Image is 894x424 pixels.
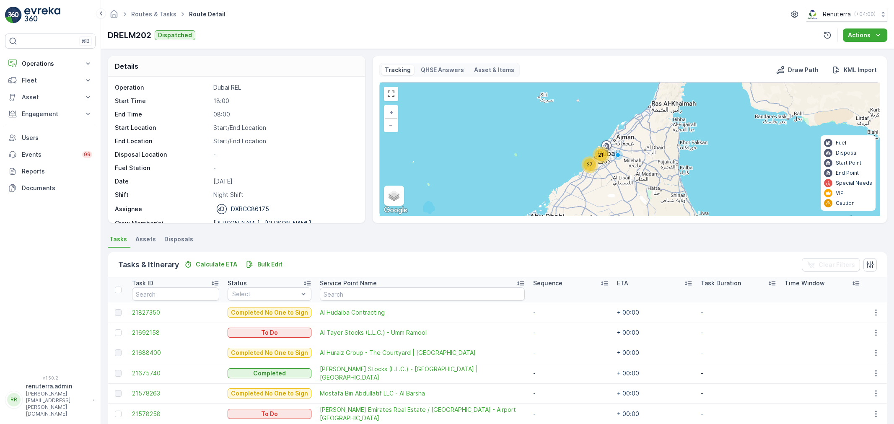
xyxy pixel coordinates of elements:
[836,200,855,207] p: Caution
[829,65,880,75] button: KML Import
[132,349,219,357] a: 21688400
[115,150,210,159] p: Disposal Location
[529,363,613,383] td: -
[26,382,89,390] p: renuterra.admin
[320,389,525,398] a: Mostafa Bin Abdullatif LLC - Al Barsha
[231,389,308,398] p: Completed No One to Sign
[385,106,397,119] a: Zoom In
[22,93,79,101] p: Asset
[529,343,613,363] td: -
[213,97,356,105] p: 18:00
[115,164,210,172] p: Fuel Station
[806,7,887,22] button: Renuterra(+04:00)
[320,308,525,317] a: Al Hudaiba Contracting
[474,66,514,74] p: Asset & Items
[132,369,219,377] a: 21675740
[836,140,846,146] p: Fuel
[213,150,356,159] p: -
[132,410,219,418] a: 21578258
[213,137,356,145] p: Start/End Location
[320,279,377,287] p: Service Point Name
[613,383,697,403] td: + 00:00
[836,190,844,196] p: VIP
[320,406,525,422] a: Beena Emirates Real Estate / Al Fajr Business Center - Airport Garhoud
[22,76,79,85] p: Fleet
[228,348,311,358] button: Completed No One to Sign
[115,83,210,92] p: Operation
[5,146,96,163] a: Events99
[213,124,356,132] p: Start/End Location
[320,365,525,382] a: Al Tayer Stocks (L.L.C.) - Dubai College | Al Sufouh
[158,31,192,39] p: Dispatched
[213,83,356,92] p: Dubai REL
[22,134,92,142] p: Users
[132,328,219,337] a: 21692158
[213,110,356,119] p: 08:00
[836,170,859,176] p: End Point
[5,129,96,146] a: Users
[22,150,77,159] p: Events
[131,10,176,18] a: Routes & Tasks
[115,411,122,417] div: Toggle Row Selected
[320,349,525,357] span: Al Huraiz Group - The Courtyard | [GEOGRAPHIC_DATA]
[382,205,409,216] img: Google
[5,382,96,417] button: RRrenuterra.admin[PERSON_NAME][EMAIL_ADDRESS][PERSON_NAME][DOMAIN_NAME]
[836,180,872,186] p: Special Needs
[115,97,210,105] p: Start Time
[231,349,308,357] p: Completed No One to Sign
[22,59,79,68] p: Operations
[242,259,286,269] button: Bulk Edit
[320,406,525,422] span: [PERSON_NAME] Emirates Real Estate / [GEOGRAPHIC_DATA] - Airport [GEOGRAPHIC_DATA]
[806,10,819,19] img: Screenshot_2024-07-26_at_13.33.01.png
[382,205,409,216] a: Open this area in Google Maps (opens a new window)
[261,410,278,418] p: To Do
[598,152,604,158] span: 21
[118,259,179,271] p: Tasks & Itinerary
[529,383,613,403] td: -
[115,329,122,336] div: Toggle Row Selected
[115,390,122,397] div: Toggle Row Selected
[81,38,90,44] p: ⌘B
[385,186,403,205] a: Layers
[385,119,397,131] a: Zoom Out
[697,363,780,383] td: -
[115,219,210,228] p: Crew Member(s)
[132,308,219,317] a: 21827350
[115,349,122,356] div: Toggle Row Selected
[529,323,613,343] td: -
[533,279,562,287] p: Sequence
[421,66,464,74] p: QHSE Answers
[228,388,311,398] button: Completed No One to Sign
[320,365,525,382] span: [PERSON_NAME] Stocks (L.L.C.) - [GEOGRAPHIC_DATA] | [GEOGRAPHIC_DATA]
[613,343,697,363] td: + 00:00
[697,343,780,363] td: -
[697,302,780,323] td: -
[843,28,887,42] button: Actions
[836,160,861,166] p: Start Point
[115,124,210,132] p: Start Location
[164,235,193,243] span: Disposals
[320,349,525,357] a: Al Huraiz Group - The Courtyard | Rashidiya
[5,89,96,106] button: Asset
[773,65,822,75] button: Draw Path
[697,403,780,424] td: -
[5,106,96,122] button: Engagement
[613,363,697,383] td: + 00:00
[213,220,318,227] p: [PERSON_NAME] , [PERSON_NAME] ...
[785,279,825,287] p: Time Window
[836,150,858,156] p: Disposal
[115,110,210,119] p: End Time
[228,279,247,287] p: Status
[261,328,278,337] p: To Do
[84,151,91,158] p: 99
[697,383,780,403] td: -
[26,390,89,417] p: [PERSON_NAME][EMAIL_ADDRESS][PERSON_NAME][DOMAIN_NAME]
[320,328,525,337] a: Al Tayer Stocks (L.L.C.) - Umm Ramool
[213,164,356,172] p: -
